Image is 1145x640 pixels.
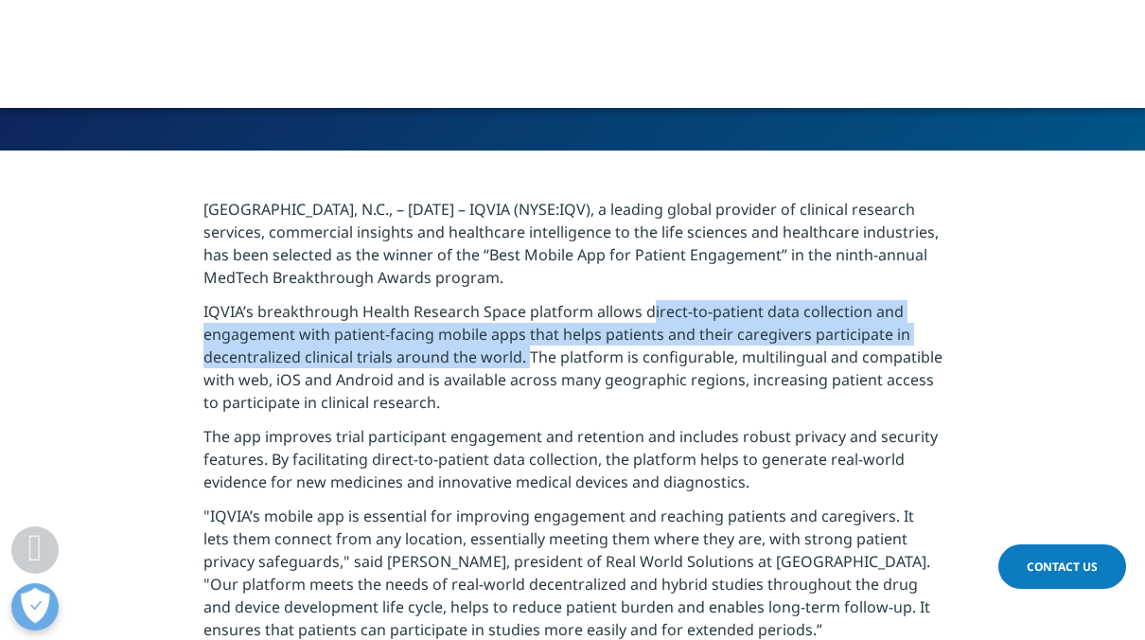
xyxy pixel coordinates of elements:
[203,300,942,425] p: IQVIA’s breakthrough Health Research Space platform allows direct-to-patient data collection and ...
[203,198,942,300] p: [GEOGRAPHIC_DATA], N.C., – [DATE] – IQVIA (NYSE:IQV), a leading global provider of clinical resea...
[1027,559,1098,575] span: Contact Us
[11,583,59,631] button: Open Preferences
[203,425,942,505] p: The app improves trial participant engagement and retention and includes robust privacy and secur...
[998,544,1126,589] a: Contact Us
